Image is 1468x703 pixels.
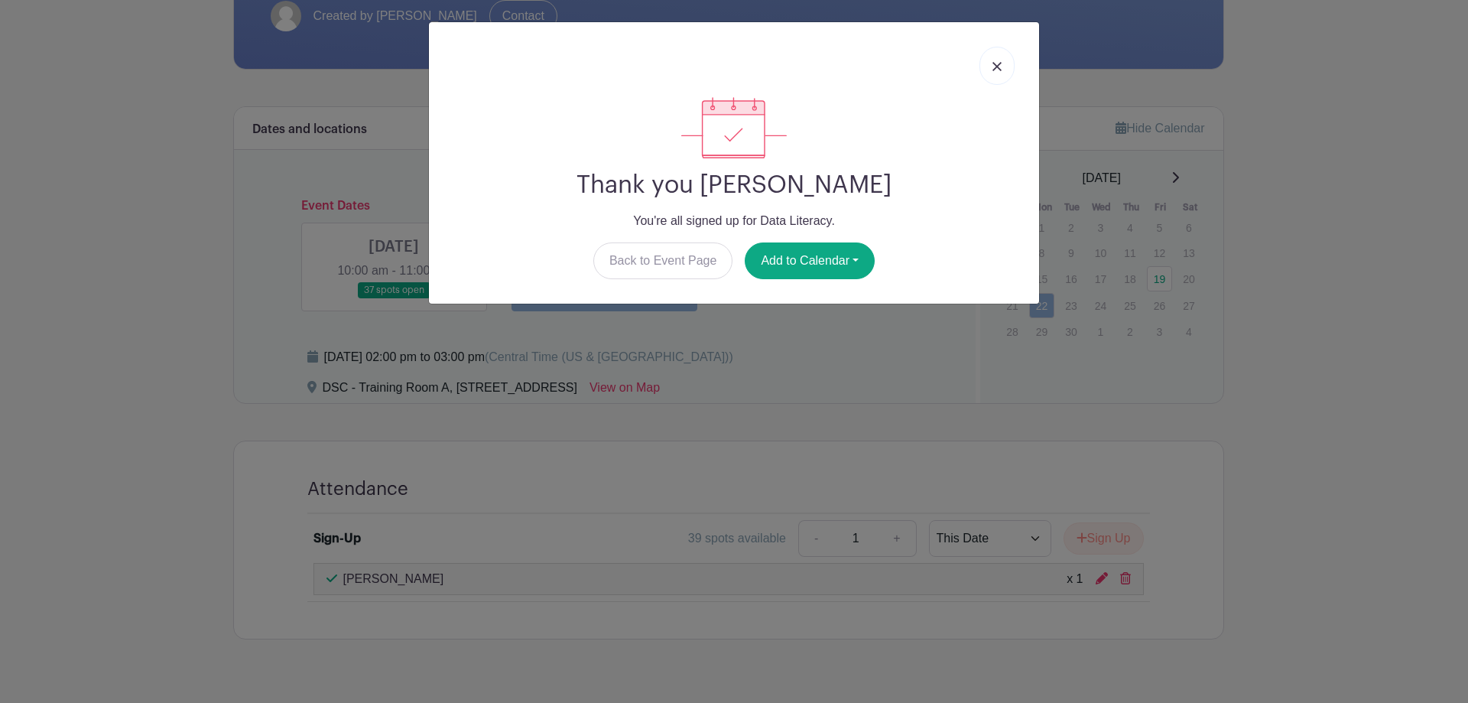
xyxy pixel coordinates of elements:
h2: Thank you [PERSON_NAME] [441,171,1027,200]
p: You're all signed up for Data Literacy. [441,212,1027,230]
img: signup_complete-c468d5dda3e2740ee63a24cb0ba0d3ce5d8a4ecd24259e683200fb1569d990c8.svg [681,97,787,158]
button: Add to Calendar [745,242,875,279]
a: Back to Event Page [593,242,733,279]
img: close_button-5f87c8562297e5c2d7936805f587ecaba9071eb48480494691a3f1689db116b3.svg [992,62,1002,71]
